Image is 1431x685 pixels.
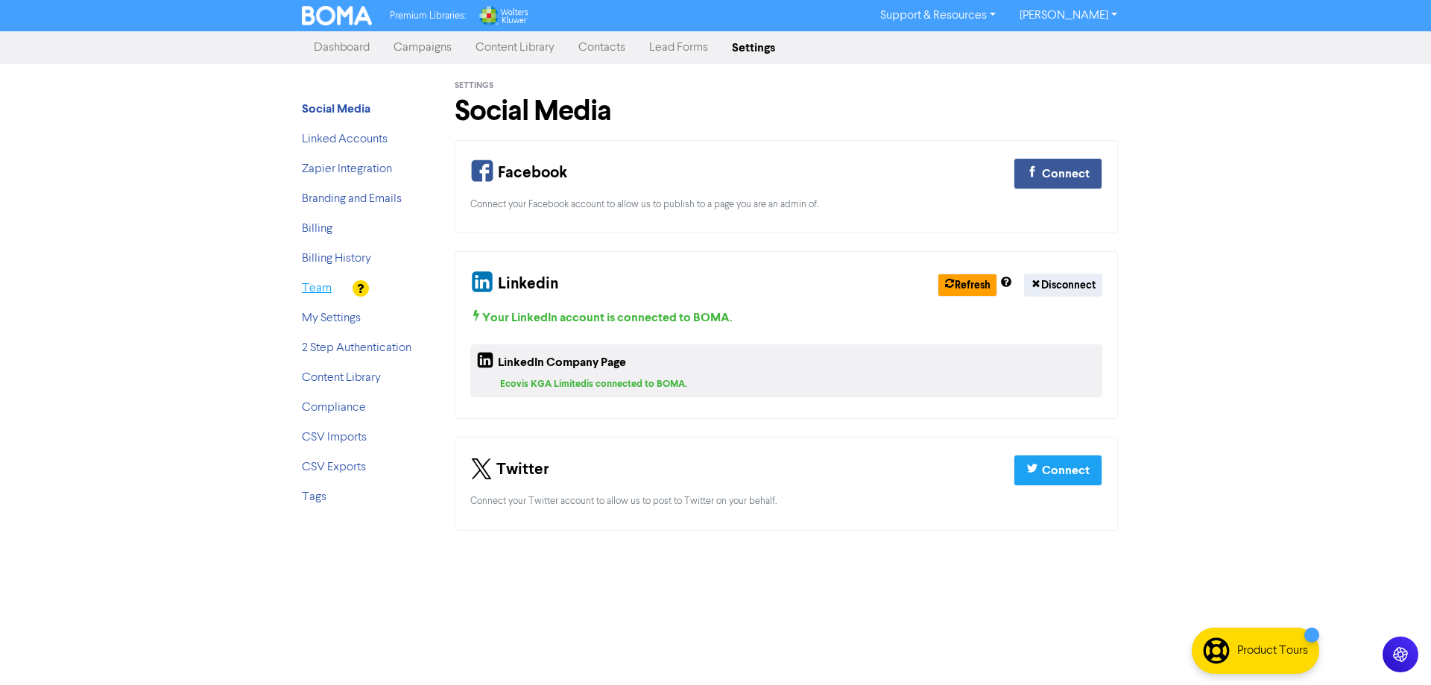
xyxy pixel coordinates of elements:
a: Dashboard [302,33,382,63]
strong: Social Media [302,101,370,116]
a: Team [302,282,332,294]
a: Lead Forms [637,33,720,63]
button: Refresh [938,274,997,297]
a: Tags [302,491,326,503]
span: Settings [455,81,493,91]
a: 2 Step Authentication [302,342,411,354]
a: Billing [302,223,332,235]
a: [PERSON_NAME] [1008,4,1129,28]
a: Content Library [464,33,566,63]
div: Connect [1042,461,1090,479]
a: Billing History [302,253,371,265]
a: My Settings [302,312,361,324]
div: Linkedin [470,267,558,303]
button: Connect [1014,158,1102,189]
div: Connect [1042,165,1090,183]
div: Your Twitter Connection [455,437,1118,530]
a: Compliance [302,402,366,414]
a: Campaigns [382,33,464,63]
a: Support & Resources [868,4,1008,28]
div: Your Linkedin and Company Page Connection [455,251,1118,419]
button: Disconnect [1024,274,1102,297]
button: Connect [1014,455,1102,486]
a: Social Media [302,104,370,116]
a: CSV Exports [302,461,366,473]
div: Connect your Twitter account to allow us to post to Twitter on your behalf. [470,494,1102,508]
div: Your LinkedIn account is connected to BOMA . [470,309,1102,326]
div: Your Facebook Connection [455,140,1118,233]
div: LinkedIn Company Page [476,350,626,377]
h1: Social Media [455,94,1118,128]
a: Contacts [566,33,637,63]
iframe: Chat Widget [1356,613,1431,685]
a: Linked Accounts [302,133,388,145]
a: Zapier Integration [302,163,392,175]
img: BOMA Logo [302,6,372,25]
span: Premium Libraries: [390,11,466,21]
a: Settings [720,33,787,63]
a: Content Library [302,372,381,384]
div: Twitter [470,452,549,488]
div: Ecovis KGA Limited is connected to BOMA. [500,377,1096,391]
img: Wolters Kluwer [478,6,528,25]
a: Branding and Emails [302,193,402,205]
div: Connect your Facebook account to allow us to publish to a page you are an admin of. [470,198,1102,212]
a: CSV Imports [302,432,367,443]
div: Facebook [470,156,567,192]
